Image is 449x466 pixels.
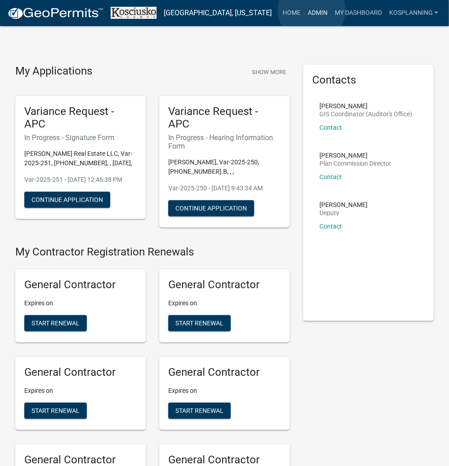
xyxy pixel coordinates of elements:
span: Start Renewal [175,407,224,414]
p: Plan Commission Director [319,160,391,167]
p: [PERSON_NAME] [319,202,368,208]
span: Start Renewal [31,320,80,327]
h5: General Contractor [24,366,137,379]
p: Var-2025-251 - [DATE] 12:46:38 PM [24,175,137,185]
button: Continue Application [168,200,254,216]
p: GIS Coordinator (Auditor's Office) [319,111,412,117]
img: Kosciusko County, Indiana [111,7,157,19]
h6: In Progress - Signature Form [24,133,137,142]
button: Start Renewal [24,315,87,331]
a: Contact [319,223,342,230]
h6: In Progress - Hearing Information Form [168,133,281,150]
p: [PERSON_NAME], Var-2025-250, [PHONE_NUMBER].B, , , [168,158,281,176]
h5: Variance Request - APC [168,105,281,131]
h5: General Contractor [168,366,281,379]
p: [PERSON_NAME] Real Estate LLC, Var-2025-251, [PHONE_NUMBER], , [DATE], [24,149,137,168]
button: Show More [248,65,290,79]
p: Var-2025-250 - [DATE] 9:43:34 AM [168,184,281,193]
h5: General Contractor [168,278,281,291]
p: Deputy [319,210,368,216]
p: Expires on [24,299,137,308]
p: Expires on [24,386,137,396]
span: Start Renewal [31,407,80,414]
p: [PERSON_NAME] [319,103,412,109]
button: Continue Application [24,192,110,208]
a: Contact [319,173,342,180]
span: Start Renewal [175,320,224,327]
h4: My Applications [15,65,92,78]
a: [GEOGRAPHIC_DATA], [US_STATE] [164,5,272,21]
button: Start Renewal [168,403,231,419]
a: Admin [304,4,331,22]
h4: My Contractor Registration Renewals [15,246,290,259]
button: Start Renewal [24,403,87,419]
p: [PERSON_NAME] [319,152,391,158]
h5: General Contractor [24,278,137,291]
h5: Variance Request - APC [24,105,137,131]
h5: Contacts [312,74,425,87]
p: Expires on [168,386,281,396]
p: Expires on [168,299,281,308]
a: My Dashboard [331,4,386,22]
a: Home [279,4,304,22]
button: Start Renewal [168,315,231,331]
a: Contact [319,124,342,131]
a: kosplanning [386,4,442,22]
